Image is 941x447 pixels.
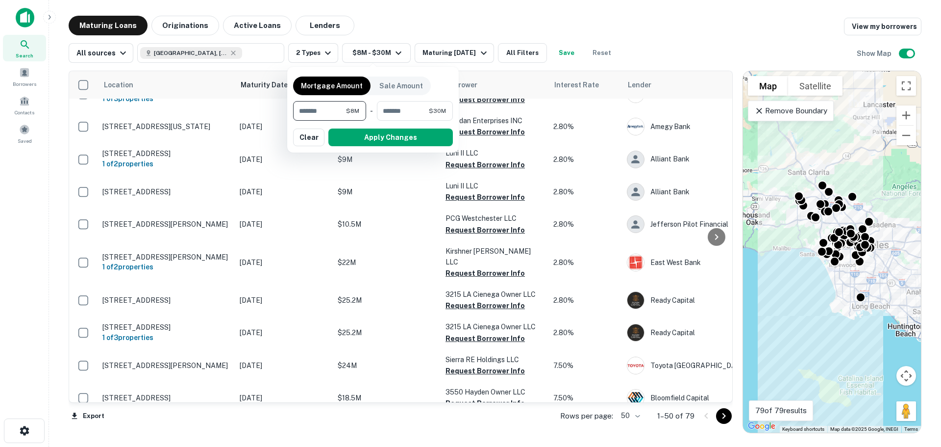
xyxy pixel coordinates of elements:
[370,101,373,121] div: -
[301,80,363,91] p: Mortgage Amount
[293,129,324,146] button: Clear
[892,368,941,416] iframe: Chat Widget
[328,129,453,146] button: Apply Changes
[379,80,423,91] p: Sale Amount
[346,106,359,115] span: $8M
[429,106,446,115] span: $30M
